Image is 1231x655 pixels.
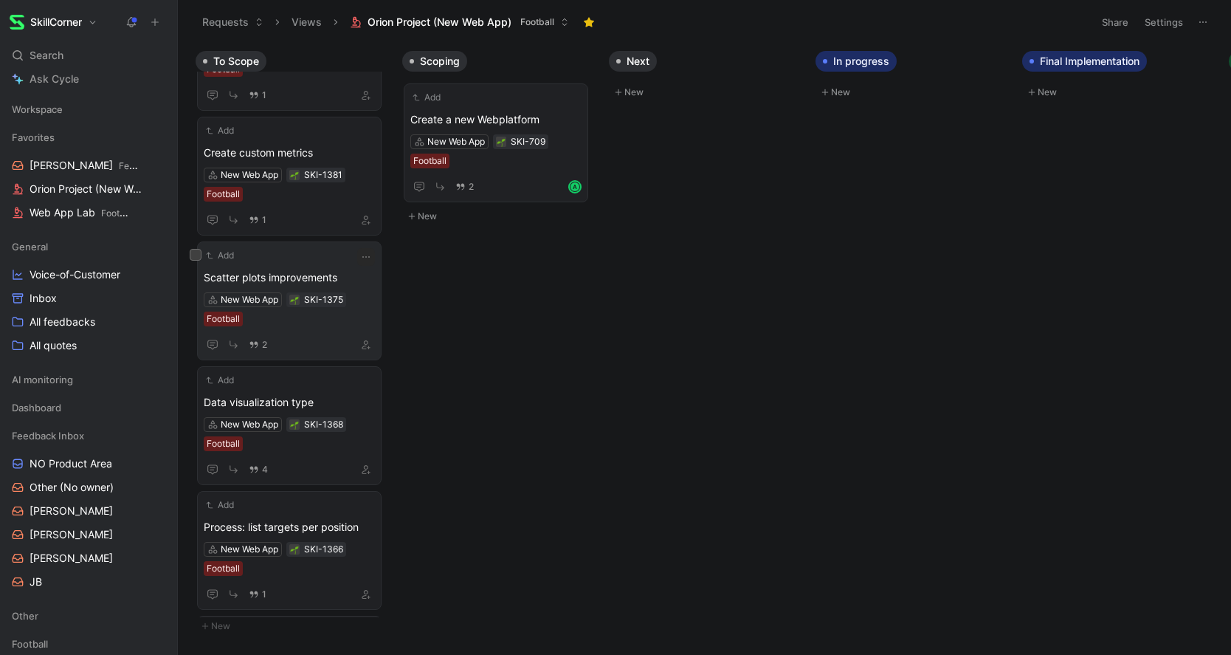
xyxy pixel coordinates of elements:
img: 🌱 [290,296,299,305]
div: SKI-1366 [304,542,343,557]
button: 2 [246,337,270,353]
span: Football [520,15,554,30]
div: SKI-1381 [304,168,342,182]
div: To ScopeNew [190,44,396,642]
a: AddCreate custom metricsNew Web AppFootball1 [197,117,382,236]
button: 🌱 [289,170,300,180]
span: Ask Cycle [30,70,79,88]
span: In progress [833,54,889,69]
button: Final Implementation [1022,51,1147,72]
div: Football [413,154,446,168]
span: Football [101,208,134,219]
button: 🌱 [289,419,300,430]
div: SKI-1375 [304,292,343,307]
div: Search [6,44,171,66]
img: 🌱 [497,138,506,147]
button: 1 [246,87,269,103]
span: Orion Project (New Web App) [368,15,511,30]
div: Feedback InboxNO Product AreaOther (No owner)[PERSON_NAME][PERSON_NAME][PERSON_NAME]JB [6,425,171,593]
span: Feedback Inbox [119,160,185,171]
button: 🌱 [496,137,506,147]
button: Add [204,373,236,388]
span: All feedbacks [30,315,95,329]
span: [PERSON_NAME] [30,527,113,542]
span: [PERSON_NAME] [30,551,113,566]
div: SKI-709 [511,134,545,149]
button: Add [204,498,236,512]
button: New [196,617,390,635]
a: Voice-of-Customer [6,264,171,286]
span: JB [30,575,42,589]
span: Scatter plots improvements [204,269,375,287]
span: Other (No owner) [30,480,114,495]
button: 1 [246,212,269,228]
button: Orion Project (New Web App)Football [343,11,576,33]
span: [PERSON_NAME] [30,504,113,518]
button: Settings [1138,12,1190,32]
a: AddCreate a new WebplatformNew Web AppFootball2A [404,83,588,202]
a: [PERSON_NAME] [6,524,171,546]
span: NO Product Area [30,456,112,471]
span: 1 [262,216,266,224]
button: Scoping [402,51,467,72]
div: 🌱 [289,544,300,555]
span: 1 [262,590,266,599]
span: 1 [262,91,266,100]
a: AddScatter plots improvementsNew Web AppFootball2 [197,241,382,360]
div: Football [207,312,240,326]
a: All quotes [6,335,171,357]
span: Workspace [12,102,63,117]
span: Process: list targets per position [204,518,375,536]
div: Football [6,633,171,655]
span: Inbox [30,291,57,306]
a: Other (No owner) [6,476,171,498]
span: Final Implementation [1040,54,1139,69]
button: 4 [246,462,271,478]
div: Football [207,436,240,451]
span: Create custom metrics [204,144,375,162]
span: All quotes [30,338,77,353]
div: Dashboard [6,397,171,419]
span: Feedback Inbox [12,428,84,443]
button: 2 [452,179,477,195]
img: 🌱 [290,421,299,430]
div: A [570,182,580,192]
div: Other [6,605,171,631]
img: SkillCorner [10,15,24,30]
span: AI monitoring [12,372,73,387]
span: Orion Project (New Web App) [30,182,145,197]
span: Scoping [420,54,460,69]
div: SKI-1368 [304,417,343,432]
span: 2 [469,182,474,191]
div: New Web App [221,292,278,307]
div: Feedback Inbox [6,425,171,447]
button: New [1022,83,1217,101]
a: Web App LabFootball [6,202,171,224]
button: Share [1095,12,1135,32]
span: Search [30,47,63,64]
div: NextNew [603,44,810,109]
div: Workspace [6,98,171,120]
a: Inbox [6,287,171,309]
span: Create a new Webplatform [410,111,582,128]
img: 🌱 [290,546,299,555]
button: Add [410,90,443,105]
span: Next [627,54,649,69]
div: Final ImplementationNew [1016,44,1223,109]
span: Dashboard [12,400,61,415]
a: JB [6,571,171,593]
span: 4 [262,465,268,474]
a: NO Product Area [6,453,171,475]
button: Next [609,51,657,72]
div: Football [207,561,240,576]
div: New Web App [427,134,485,149]
div: New Web App [221,542,278,557]
a: AddData visualization typeNew Web AppFootball4 [197,366,382,485]
a: Ask Cycle [6,68,171,90]
a: All feedbacks [6,311,171,333]
span: To Scope [213,54,259,69]
button: Add [204,123,236,138]
div: Football [207,187,240,202]
button: New [402,208,597,225]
